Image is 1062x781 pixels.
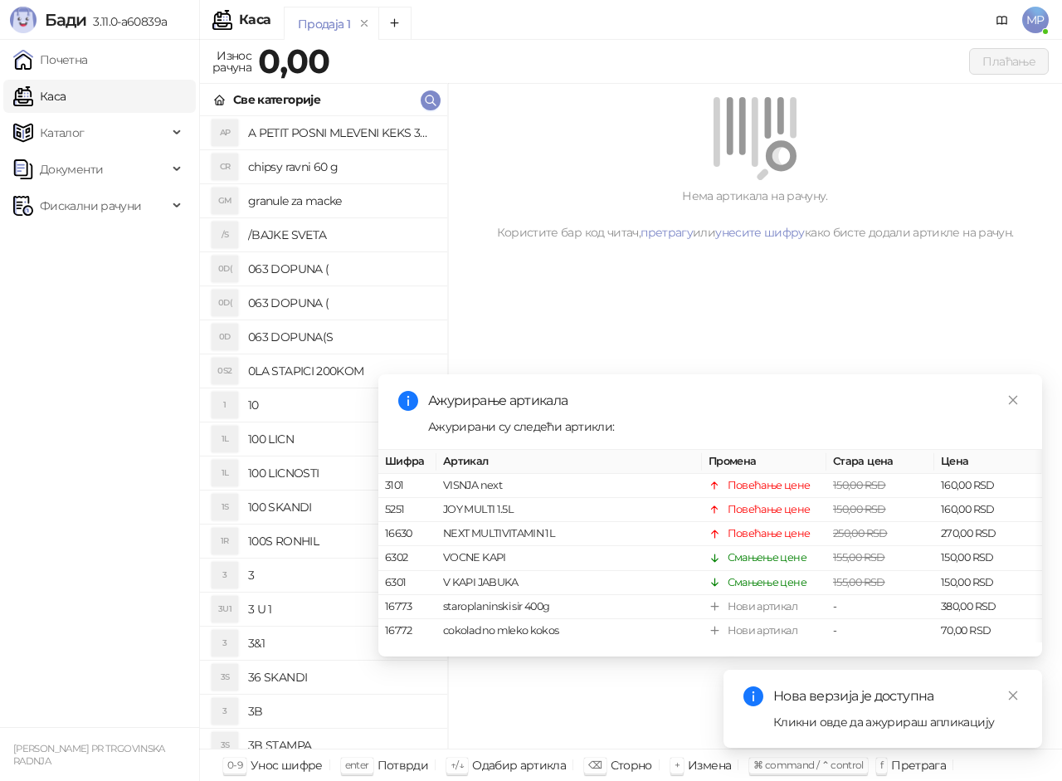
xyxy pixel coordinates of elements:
[248,460,434,486] h4: 100 LICNOSTI
[728,598,797,615] div: Нови артикал
[248,426,434,452] h4: 100 LICN
[989,7,1016,33] a: Документација
[702,450,826,474] th: Промена
[45,10,86,30] span: Бади
[248,528,434,554] h4: 100S RONHIL
[13,80,66,113] a: Каса
[428,391,1022,411] div: Ажурирање артикала
[378,522,436,546] td: 16630
[436,546,702,570] td: VOCNE KAPI
[1004,686,1022,705] a: Close
[248,596,434,622] h4: 3 U 1
[251,754,323,776] div: Унос шифре
[753,759,864,771] span: ⌘ command / ⌃ control
[398,391,418,411] span: info-circle
[436,595,702,619] td: staroplaninski sir 400g
[436,522,702,546] td: NEXT MULTIVITAMIN 1L
[345,759,369,771] span: enter
[86,14,167,29] span: 3.11.0-a60839a
[715,225,805,240] a: унесите шифру
[588,759,602,771] span: ⌫
[826,595,934,619] td: -
[239,13,270,27] div: Каса
[378,754,429,776] div: Потврди
[40,153,103,186] span: Документи
[353,17,375,31] button: remove
[248,154,434,180] h4: chipsy ravni 60 g
[212,528,238,554] div: 1R
[436,450,702,474] th: Артикал
[468,187,1042,242] div: Нема артикала на рачуну. Користите бар код читач, или како бисте додали артикле на рачун.
[833,551,885,564] span: 155,00 RSD
[436,619,702,643] td: cokoladno mleko kokos
[212,324,238,350] div: 0D
[641,225,693,240] a: претрагу
[13,43,88,76] a: Почетна
[436,474,702,498] td: VISNJA next
[833,576,885,588] span: 155,00 RSD
[212,460,238,486] div: 1L
[378,571,436,595] td: 6301
[728,501,811,518] div: Повећање цене
[378,498,436,522] td: 5251
[248,630,434,657] h4: 3&1
[378,7,412,40] button: Add tab
[248,698,434,725] h4: 3B
[258,41,329,81] strong: 0,00
[212,358,238,384] div: 0S2
[227,759,242,771] span: 0-9
[728,622,797,639] div: Нови артикал
[934,595,1042,619] td: 380,00 RSD
[248,664,434,691] h4: 36 SKANDI
[378,595,436,619] td: 16773
[212,222,238,248] div: /S
[212,698,238,725] div: 3
[298,15,350,33] div: Продаја 1
[248,732,434,759] h4: 3B STAMPA
[212,120,238,146] div: AP
[1004,391,1022,409] a: Close
[436,498,702,522] td: JOY MULTI 1.5L
[378,450,436,474] th: Шифра
[833,479,886,491] span: 150,00 RSD
[451,759,464,771] span: ↑/↓
[212,392,238,418] div: 1
[212,188,238,214] div: GM
[212,426,238,452] div: 1L
[728,574,806,591] div: Смањење цене
[248,120,434,146] h4: A PETIT POSNI MLEVENI KEKS 300G
[212,290,238,316] div: 0D(
[833,503,886,515] span: 150,00 RSD
[934,546,1042,570] td: 150,00 RSD
[773,713,1022,731] div: Кликни овде да ажурираш апликацију
[378,474,436,498] td: 3101
[934,450,1042,474] th: Цена
[212,596,238,622] div: 3U1
[773,686,1022,706] div: Нова верзија је доступна
[248,222,434,248] h4: /BAJKE SVETA
[212,256,238,282] div: 0D(
[378,619,436,643] td: 16772
[248,188,434,214] h4: granule za macke
[436,571,702,595] td: V KAPI JABUKA
[248,392,434,418] h4: 10
[743,686,763,706] span: info-circle
[1022,7,1049,33] span: MP
[248,494,434,520] h4: 100 SKANDI
[40,116,85,149] span: Каталог
[891,754,946,776] div: Претрага
[472,754,566,776] div: Одабир артикла
[248,324,434,350] h4: 063 DOPUNA(S
[880,759,883,771] span: f
[248,562,434,588] h4: 3
[428,417,1022,436] div: Ажурирани су следећи артикли:
[728,549,806,566] div: Смањење цене
[212,664,238,691] div: 3S
[40,189,141,222] span: Фискални рачуни
[934,474,1042,498] td: 160,00 RSD
[10,7,37,33] img: Logo
[212,154,238,180] div: CR
[248,256,434,282] h4: 063 DOPUNA (
[378,546,436,570] td: 6302
[209,45,255,78] div: Износ рачуна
